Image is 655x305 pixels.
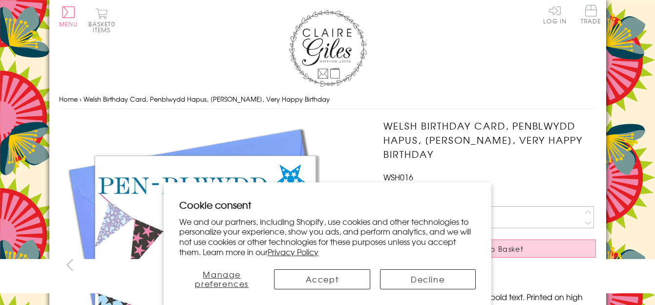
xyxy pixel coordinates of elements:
[179,198,476,212] h2: Cookie consent
[80,94,82,104] span: ›
[543,5,567,24] a: Log In
[179,269,264,289] button: Manage preferences
[383,119,596,161] h1: Welsh Birthday Card, Penblwydd Hapus, [PERSON_NAME], Very Happy Birthday
[59,89,596,109] nav: breadcrumbs
[59,6,78,27] button: Menu
[581,5,601,26] a: Trade
[380,269,476,289] button: Decline
[84,94,330,104] span: Welsh Birthday Card, Penblwydd Hapus, [PERSON_NAME], Very Happy Birthday
[59,254,81,276] button: prev
[274,269,370,289] button: Accept
[289,10,367,87] img: Claire Giles Greetings Cards
[93,20,115,34] span: 0 items
[59,20,78,28] span: Menu
[59,94,78,104] a: Home
[195,268,249,289] span: Manage preferences
[468,244,524,254] span: Add to Basket
[383,171,413,183] span: WSH016
[581,5,601,24] span: Trade
[268,246,318,258] a: Privacy Policy
[179,217,476,257] p: We and our partners, including Shopify, use cookies and other technologies to personalize your ex...
[88,8,115,33] button: Basket0 items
